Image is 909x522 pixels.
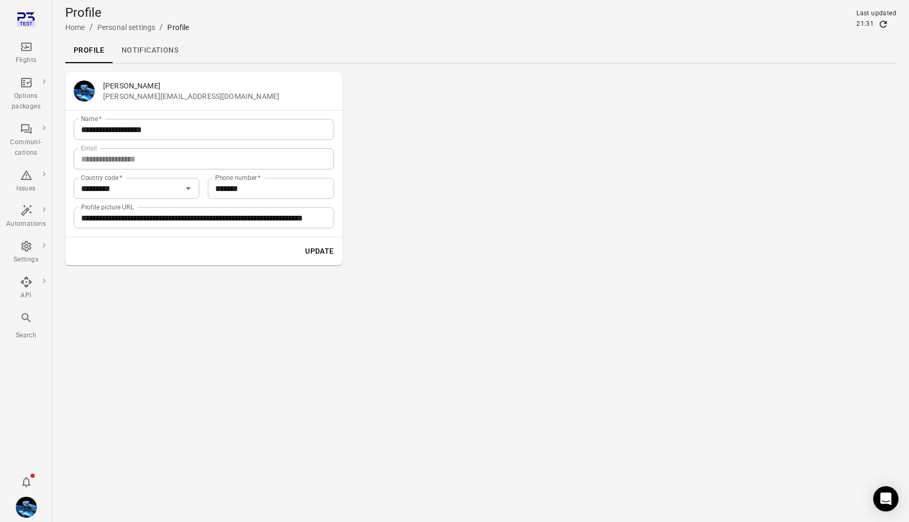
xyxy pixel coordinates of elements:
[2,166,50,197] a: Issues
[6,91,46,112] div: Options packages
[103,91,334,102] span: [PERSON_NAME][EMAIL_ADDRESS][DOMAIN_NAME]
[16,497,37,518] img: shutterstock-1708408498.jpg
[301,242,338,261] button: Update
[65,38,896,63] div: Local navigation
[65,23,85,32] a: Home
[6,330,46,341] div: Search
[113,38,187,63] a: Notifications
[2,273,50,304] a: API
[6,55,46,66] div: Flights
[81,173,123,182] label: Country code
[6,137,46,158] div: Communi-cations
[856,19,874,29] div: 21:31
[81,114,102,123] label: Name
[2,37,50,69] a: Flights
[181,181,196,196] button: Open
[2,308,50,344] button: Search
[81,144,97,153] label: Email
[12,493,41,522] button: Daníel Benediktsson
[2,119,50,162] a: Communi-cations
[103,81,334,91] h2: [PERSON_NAME]
[6,184,46,194] div: Issues
[6,219,46,229] div: Automations
[65,21,189,34] nav: Breadcrumbs
[878,19,888,29] button: Refresh data
[6,255,46,265] div: Settings
[159,21,163,34] li: /
[97,23,156,32] a: Personal settings
[167,22,189,33] div: Profile
[2,201,50,233] a: Automations
[2,73,50,115] a: Options packages
[6,290,46,301] div: API
[2,237,50,268] a: Settings
[215,173,260,182] label: Phone number
[873,486,898,511] div: Open Intercom Messenger
[74,81,95,102] img: shutterstock-1708408498.jpg
[89,21,93,34] li: /
[65,38,113,63] a: Profile
[16,471,37,493] button: Notifications
[81,203,134,212] label: Profile picture URL
[65,4,189,21] h1: Profile
[856,8,896,19] div: Last updated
